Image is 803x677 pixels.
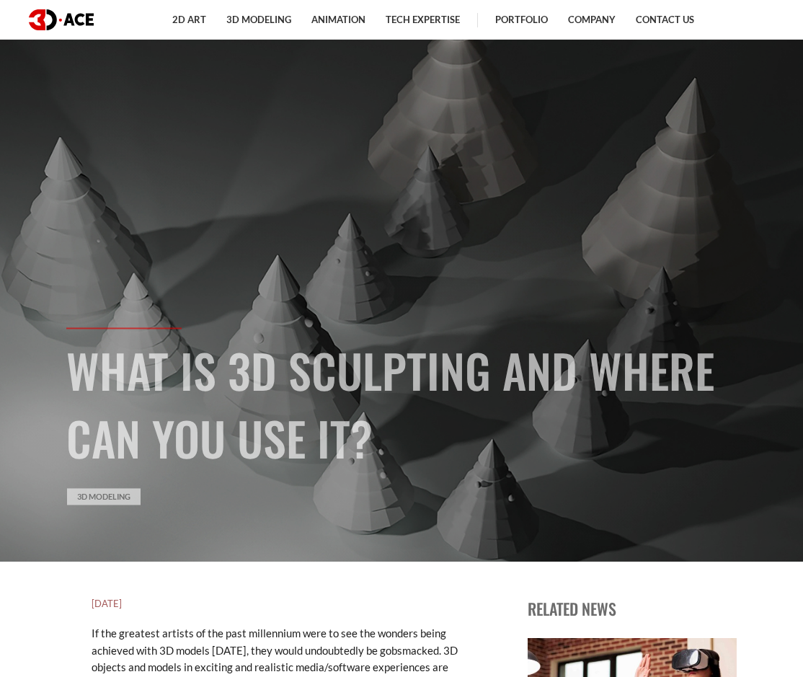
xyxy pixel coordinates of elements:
[29,9,94,30] img: logo dark
[92,596,481,611] h5: [DATE]
[528,596,737,621] p: Related news
[66,336,737,472] h1: What Is 3D Sculpting And Where Can You Use It?
[67,488,141,505] a: 3D Modeling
